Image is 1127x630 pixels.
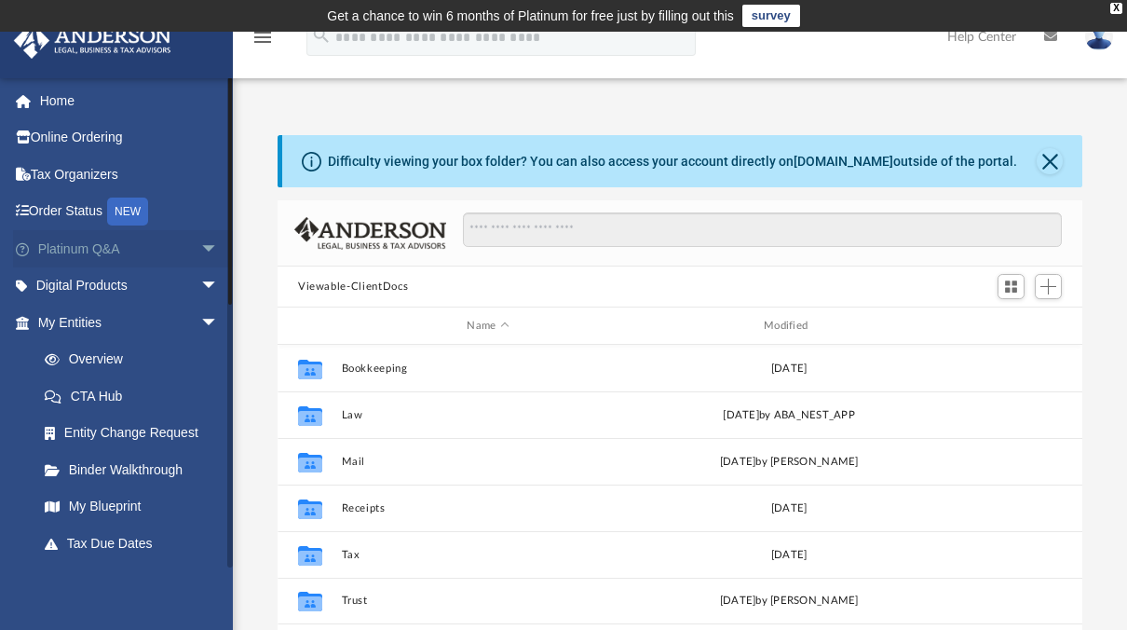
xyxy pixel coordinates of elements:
a: CTA Hub [26,377,247,415]
div: [DATE] [643,361,936,377]
i: search [311,25,332,46]
span: arrow_drop_down [200,304,238,342]
a: Entity Change Request [26,415,247,452]
div: [DATE] by ABA_NEST_APP [643,407,936,424]
a: Binder Walkthrough [26,451,247,488]
img: User Pic [1085,23,1113,50]
a: Order StatusNEW [13,193,247,231]
div: id [944,318,1074,335]
a: My Entitiesarrow_drop_down [13,304,247,341]
a: Platinum Q&Aarrow_drop_down [13,230,247,267]
a: Tax Organizers [13,156,247,193]
div: close [1110,3,1122,14]
a: Tax Due Dates [26,525,247,562]
div: Modified [642,318,935,335]
span: arrow_drop_down [200,230,238,268]
div: NEW [107,198,148,226]
a: Overview [26,341,247,378]
img: Anderson Advisors Platinum Portal [8,22,177,59]
a: My Anderson Teamarrow_drop_down [13,562,238,599]
button: Close [1037,148,1063,174]
button: Add [1035,274,1063,300]
span: arrow_drop_down [200,267,238,306]
input: Search files and folders [463,212,1062,248]
div: Name [341,318,634,335]
button: Tax [342,549,635,561]
div: [DATE] [643,500,936,517]
button: Trust [342,595,635,607]
div: Get a chance to win 6 months of Platinum for free just by filling out this [327,5,734,27]
button: Mail [342,456,635,468]
span: arrow_drop_down [200,562,238,600]
a: Digital Productsarrow_drop_down [13,267,247,305]
button: Law [342,409,635,421]
button: Switch to Grid View [998,274,1025,300]
div: id [286,318,333,335]
a: Home [13,82,247,119]
a: survey [742,5,800,27]
button: Bookkeeping [342,363,635,375]
div: Difficulty viewing your box folder? You can also access your account directly on outside of the p... [328,152,1017,171]
i: menu [251,26,274,48]
button: Viewable-ClientDocs [298,279,408,295]
div: [DATE] by [PERSON_NAME] [643,454,936,471]
div: [DATE] by [PERSON_NAME] [643,593,936,609]
div: [DATE] [643,547,936,564]
a: My Blueprint [26,488,238,526]
a: [DOMAIN_NAME] [794,154,893,169]
button: Receipts [342,502,635,514]
a: menu [251,35,274,48]
a: Online Ordering [13,119,247,157]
